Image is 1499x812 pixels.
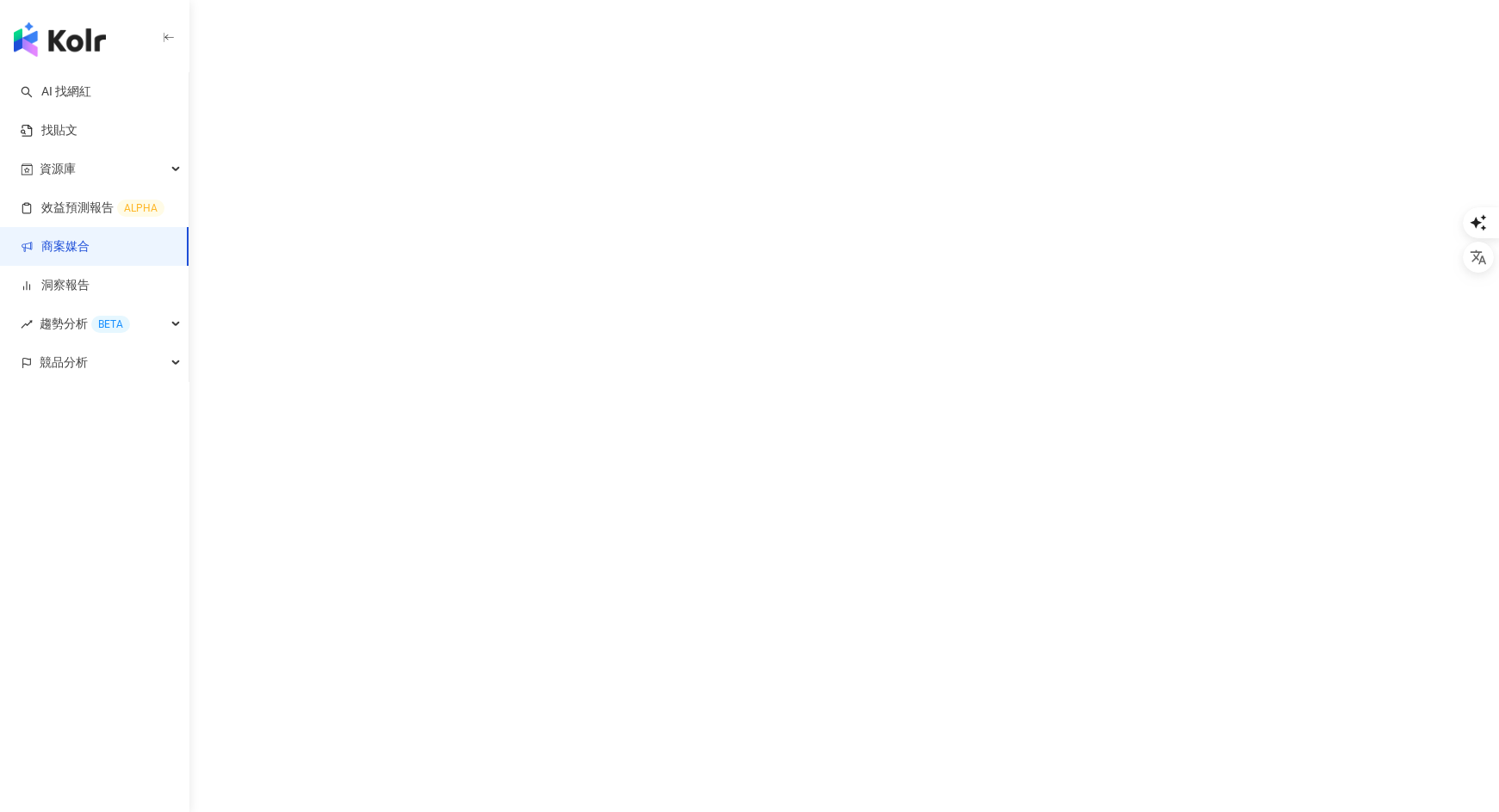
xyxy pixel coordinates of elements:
img: logo [14,22,106,57]
span: 趨勢分析 [40,304,130,343]
span: 競品分析 [40,343,88,382]
a: searchAI 找網紅 [21,83,91,101]
a: 找貼文 [21,122,77,139]
span: rise [21,318,33,330]
div: BETA [91,316,130,333]
span: 資源庫 [40,150,76,188]
a: 洞察報告 [21,277,90,294]
a: 效益預測報告ALPHA [21,200,164,217]
a: 商案媒合 [21,238,90,255]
